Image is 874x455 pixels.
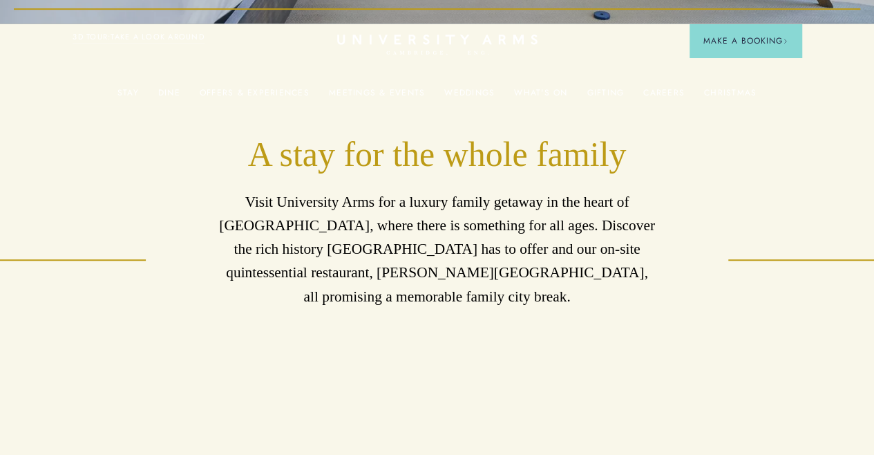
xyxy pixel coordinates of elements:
[704,88,757,106] a: Christmas
[329,88,425,106] a: Meetings & Events
[783,39,788,44] img: Arrow icon
[643,88,685,106] a: Careers
[690,24,801,57] button: Make a BookingArrow icon
[200,88,310,106] a: Offers & Experiences
[218,190,656,308] p: Visit University Arms for a luxury family getaway in the heart of [GEOGRAPHIC_DATA], where there ...
[158,88,180,106] a: Dine
[218,134,656,176] h2: A stay for the whole family
[703,35,788,47] span: Make a Booking
[117,88,139,106] a: Stay
[73,31,205,44] a: 3D TOUR:TAKE A LOOK AROUND
[337,35,538,56] a: Home
[444,88,495,106] a: Weddings
[587,88,624,106] a: Gifting
[514,88,567,106] a: What's On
